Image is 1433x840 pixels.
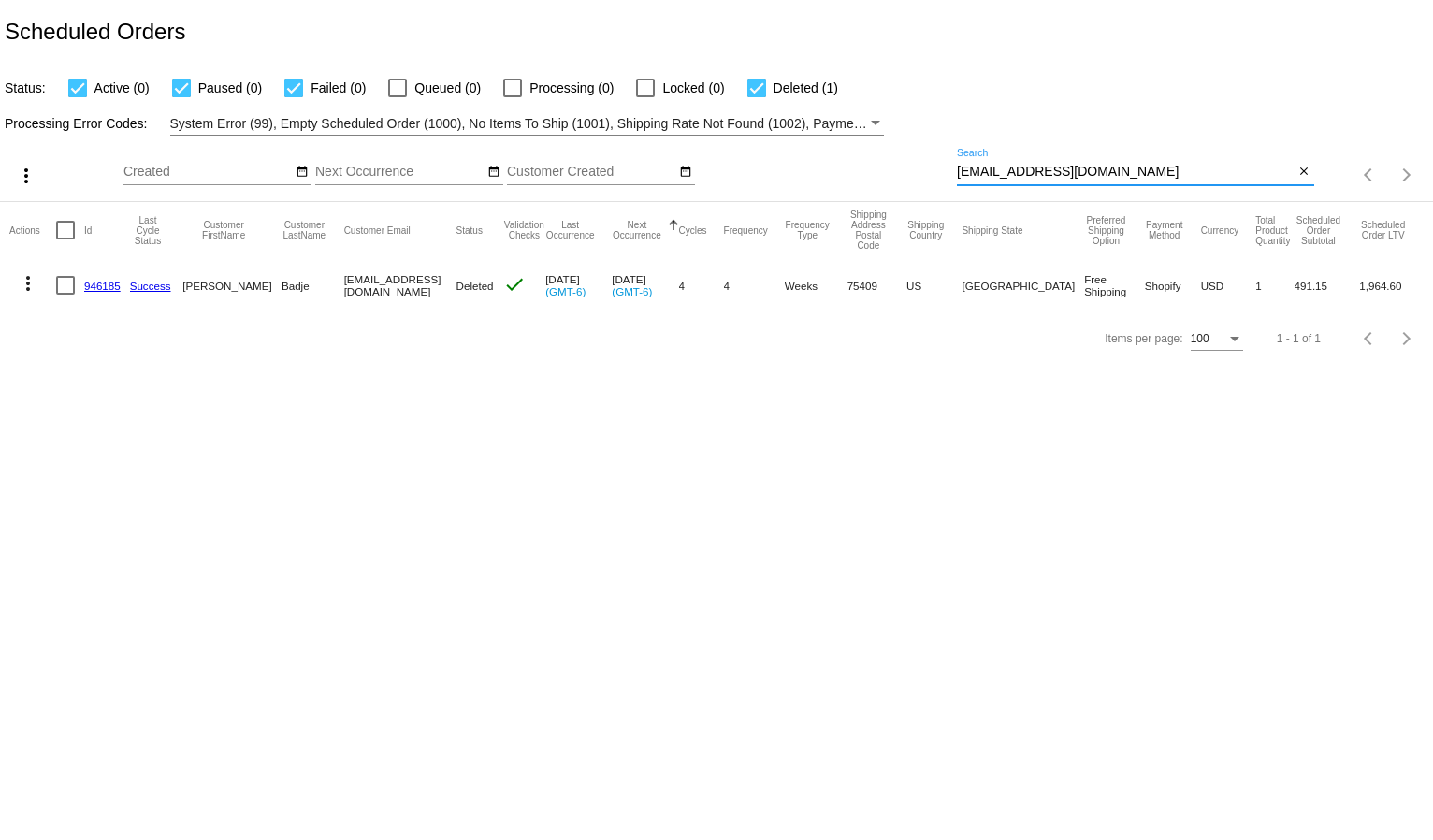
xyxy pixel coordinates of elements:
mat-icon: date_range [679,165,692,180]
mat-header-cell: Validation Checks [503,202,546,258]
mat-cell: US [906,258,962,312]
mat-cell: Shopify [1145,258,1201,312]
button: Change sorting for PreferredShippingOption [1084,215,1128,246]
span: Status: [5,80,46,95]
button: Previous page [1351,320,1388,357]
a: (GMT-6) [612,285,652,297]
mat-icon: close [1297,165,1310,180]
span: Processing Error Codes: [5,116,148,131]
button: Change sorting for CustomerFirstName [182,220,265,240]
span: Deleted (1) [774,77,838,99]
mat-cell: 1,964.60 [1359,258,1424,312]
button: Change sorting for CustomerLastName [282,220,327,240]
a: (GMT-6) [545,285,586,297]
button: Change sorting for Status [456,224,483,236]
mat-cell: [EMAIL_ADDRESS][DOMAIN_NAME] [344,258,456,312]
input: Created [123,165,292,180]
div: Items per page: [1105,332,1182,345]
mat-cell: 75409 [847,258,906,312]
mat-cell: USD [1201,258,1256,312]
button: Change sorting for CurrencyIso [1201,224,1239,236]
button: Previous page [1351,156,1388,194]
button: Change sorting for FrequencyType [785,220,831,240]
mat-cell: Free Shipping [1084,258,1145,312]
mat-icon: date_range [487,165,500,180]
button: Change sorting for LifetimeValue [1359,220,1407,240]
button: Change sorting for Cycles [679,224,707,236]
mat-cell: 4 [679,258,724,312]
mat-cell: Badje [282,258,344,312]
span: Deleted [456,280,494,292]
button: Clear [1295,163,1314,182]
button: Change sorting for LastProcessingCycleId [130,215,166,246]
button: Change sorting for ShippingState [962,224,1022,236]
span: 100 [1191,332,1209,345]
a: Success [130,280,171,292]
mat-header-cell: Actions [9,202,56,258]
button: Change sorting for ShippingCountry [906,220,945,240]
span: Processing (0) [529,77,614,99]
span: Failed (0) [311,77,366,99]
mat-cell: [DATE] [545,258,612,312]
mat-cell: 491.15 [1295,258,1360,312]
mat-select: Items per page: [1191,333,1243,346]
button: Change sorting for CustomerEmail [344,224,411,236]
button: Change sorting for LastOccurrenceUtc [545,220,595,240]
a: 946185 [84,280,121,292]
mat-icon: more_vert [15,165,37,187]
mat-cell: [DATE] [612,258,678,312]
button: Change sorting for Frequency [724,224,768,236]
input: Next Occurrence [315,165,484,180]
span: Queued (0) [414,77,481,99]
mat-cell: [PERSON_NAME] [182,258,282,312]
button: Change sorting for Id [84,224,92,236]
span: Active (0) [94,77,150,99]
mat-icon: date_range [296,165,309,180]
button: Change sorting for Subtotal [1295,215,1343,246]
mat-cell: 1 [1255,258,1294,312]
button: Change sorting for NextOccurrenceUtc [612,220,661,240]
button: Next page [1388,320,1426,357]
mat-cell: Weeks [785,258,847,312]
button: Change sorting for ShippingPostcode [847,210,890,251]
input: Search [957,165,1295,180]
mat-cell: [GEOGRAPHIC_DATA] [962,258,1084,312]
button: Change sorting for PaymentMethod.Type [1145,220,1184,240]
mat-select: Filter by Processing Error Codes [170,112,885,136]
mat-header-cell: Total Product Quantity [1255,202,1294,258]
button: Next page [1388,156,1426,194]
h2: Scheduled Orders [5,19,185,45]
span: Paused (0) [198,77,262,99]
input: Customer Created [507,165,675,180]
mat-cell: 4 [724,258,785,312]
div: 1 - 1 of 1 [1277,332,1321,345]
mat-icon: check [503,273,526,296]
mat-icon: more_vert [17,272,39,295]
span: Locked (0) [662,77,724,99]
